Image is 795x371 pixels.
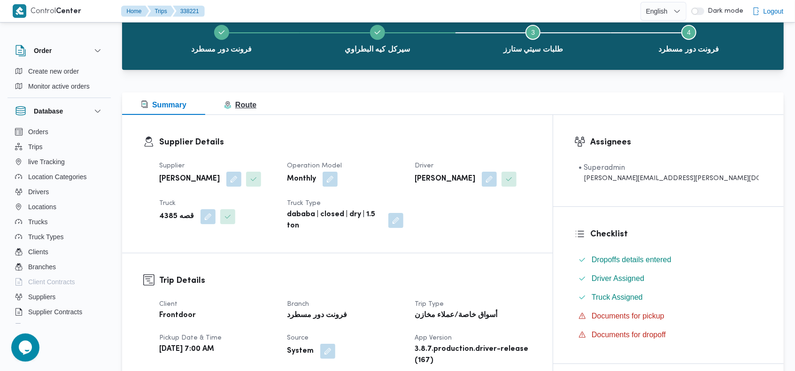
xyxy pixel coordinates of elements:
h3: Assignees [590,136,763,149]
span: Truck Types [28,231,63,242]
button: Database [15,106,103,117]
button: Order [15,45,103,56]
button: Logout [749,2,787,21]
span: Drivers [28,186,49,197]
b: 3.8.7.production.driver-release (167) [415,344,529,366]
button: live Tracking [11,154,107,169]
h3: Checklist [590,228,763,241]
button: Orders [11,124,107,139]
span: Suppliers [28,291,55,303]
div: Database [8,124,111,327]
span: Operation Model [287,163,342,169]
button: Drivers [11,184,107,199]
span: Orders [28,126,48,137]
span: Pickup date & time [159,335,222,341]
span: Truck [159,200,176,206]
span: Truck Assigned [592,292,643,303]
span: فرونت دور مسطرد [659,44,719,55]
span: Driver Assigned [592,274,644,282]
button: Driver Assigned [575,271,763,286]
button: Documents for dropoff [575,327,763,342]
button: Location Categories [11,169,107,184]
h3: Database [34,106,63,117]
b: dababa | closed | dry | 1.5 ton [287,209,382,232]
button: Monitor active orders [11,79,107,94]
button: Documents for pickup [575,309,763,324]
span: سيركل كيه البطراوي [345,44,410,55]
button: Truck Assigned [575,290,763,305]
div: [PERSON_NAME][EMAIL_ADDRESS][PERSON_NAME][DOMAIN_NAME] [579,174,759,183]
span: Supplier Contracts [28,306,82,318]
span: Client [159,301,178,307]
b: قصه 4385 [159,211,194,222]
svg: Step 1 is complete [218,29,225,36]
span: 4 [687,29,691,36]
div: Order [8,64,111,98]
button: Supplier Contracts [11,304,107,319]
span: Driver Assigned [592,273,644,284]
span: Truck Assigned [592,293,643,301]
button: Client Contracts [11,274,107,289]
span: Trip Type [415,301,444,307]
span: Documents for pickup [592,310,664,322]
button: طلبات سيتي ستارز [455,14,611,62]
svg: Step 2 is complete [374,29,381,36]
span: Branches [28,261,56,273]
span: App Version [415,335,452,341]
b: Center [56,8,82,15]
span: Devices [28,321,52,333]
span: Truck Type [287,200,321,206]
span: Dropoffs details entered [592,254,672,265]
button: Truck Types [11,229,107,244]
span: Driver [415,163,433,169]
span: Location Categories [28,171,87,182]
span: Route [224,101,256,109]
span: Supplier [159,163,185,169]
span: Client Contracts [28,276,75,288]
button: Create new order [11,64,107,79]
span: live Tracking [28,156,65,167]
span: Logout [764,6,784,17]
b: [PERSON_NAME] [159,174,220,185]
h3: Supplier Details [159,136,532,149]
button: فرونت دور مسطرد [144,14,300,62]
iframe: chat widget [9,333,39,362]
button: Dropoffs details entered [575,252,763,267]
h3: Trip Details [159,274,532,287]
b: System [287,346,314,357]
span: Create new order [28,66,79,77]
span: Trucks [28,216,47,227]
span: Clients [28,246,48,257]
button: Home [121,6,149,17]
button: Trucks [11,214,107,229]
button: Devices [11,319,107,334]
span: • Superadmin mohamed.nabil@illa.com.eg [579,162,759,183]
span: Monitor active orders [28,81,90,92]
b: Monthly [287,174,316,185]
span: طلبات سيتي ستارز [503,44,563,55]
span: Branch [287,301,309,307]
b: Frontdoor [159,310,196,321]
button: سيركل كيه البطراوي [300,14,455,62]
button: فرونت دور مسطرد [611,14,767,62]
button: Suppliers [11,289,107,304]
span: Documents for pickup [592,312,664,320]
button: Clients [11,244,107,259]
span: Dark mode [704,8,744,15]
span: Dropoffs details entered [592,256,672,264]
span: Documents for dropoff [592,329,666,341]
b: أسواق خاصة/عملاء مخازن [415,310,497,321]
button: 338221 [173,6,205,17]
img: X8yXhbKr1z7QwAAAABJRU5ErkJggg== [13,4,26,18]
span: Locations [28,201,56,212]
span: Summary [141,101,186,109]
button: Trips [11,139,107,154]
span: Source [287,335,309,341]
span: فرونت دور مسطرد [191,44,252,55]
h3: Order [34,45,52,56]
button: Branches [11,259,107,274]
span: Trips [28,141,43,152]
button: Trips [147,6,175,17]
b: [DATE] 7:00 AM [159,344,214,355]
b: فرونت دور مسطرد [287,310,347,321]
